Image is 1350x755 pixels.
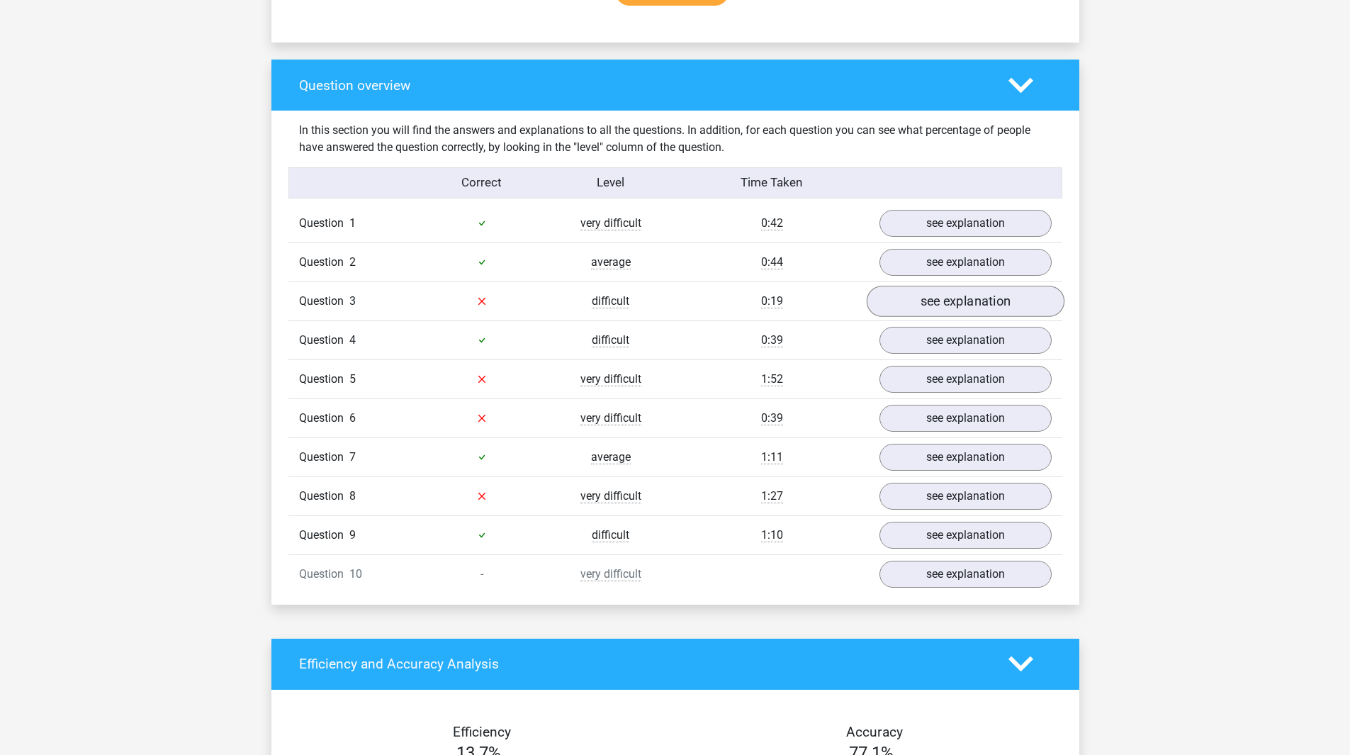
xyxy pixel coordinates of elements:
span: average [591,450,631,464]
div: - [417,566,546,583]
a: see explanation [879,522,1052,549]
span: 8 [349,489,356,503]
a: see explanation [879,327,1052,354]
span: 4 [349,333,356,347]
span: very difficult [580,567,641,581]
span: very difficult [580,411,641,425]
span: 9 [349,528,356,542]
a: see explanation [879,405,1052,432]
div: In this section you will find the answers and explanations to all the questions. In addition, for... [288,122,1062,156]
span: 1:10 [761,528,783,542]
span: 0:44 [761,255,783,269]
span: 3 [349,294,356,308]
span: 0:39 [761,411,783,425]
div: Correct [417,174,546,192]
span: Question [299,215,349,232]
div: Level [546,174,675,192]
a: see explanation [879,249,1052,276]
span: Question [299,371,349,388]
h4: Efficiency [299,724,665,740]
span: Question [299,332,349,349]
span: Question [299,293,349,310]
span: 2 [349,255,356,269]
a: see explanation [879,210,1052,237]
span: 0:39 [761,333,783,347]
span: average [591,255,631,269]
a: see explanation [866,286,1064,317]
span: 5 [349,372,356,386]
a: see explanation [879,483,1052,510]
span: difficult [592,333,629,347]
div: Time Taken [675,174,868,192]
span: very difficult [580,216,641,230]
span: 1:11 [761,450,783,464]
span: 10 [349,567,362,581]
span: difficult [592,528,629,542]
span: difficult [592,294,629,308]
a: see explanation [879,366,1052,393]
h4: Efficiency and Accuracy Analysis [299,656,987,672]
span: very difficult [580,489,641,503]
h4: Question overview [299,77,987,94]
span: Question [299,254,349,271]
span: Question [299,410,349,427]
span: Question [299,527,349,544]
a: see explanation [879,561,1052,588]
span: very difficult [580,372,641,386]
span: Question [299,449,349,466]
span: 1 [349,216,356,230]
span: 1:27 [761,489,783,503]
span: 6 [349,411,356,425]
a: see explanation [879,444,1052,471]
span: Question [299,566,349,583]
span: Question [299,488,349,505]
h4: Accuracy [692,724,1057,740]
span: 0:42 [761,216,783,230]
span: 1:52 [761,372,783,386]
span: 7 [349,450,356,464]
span: 0:19 [761,294,783,308]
